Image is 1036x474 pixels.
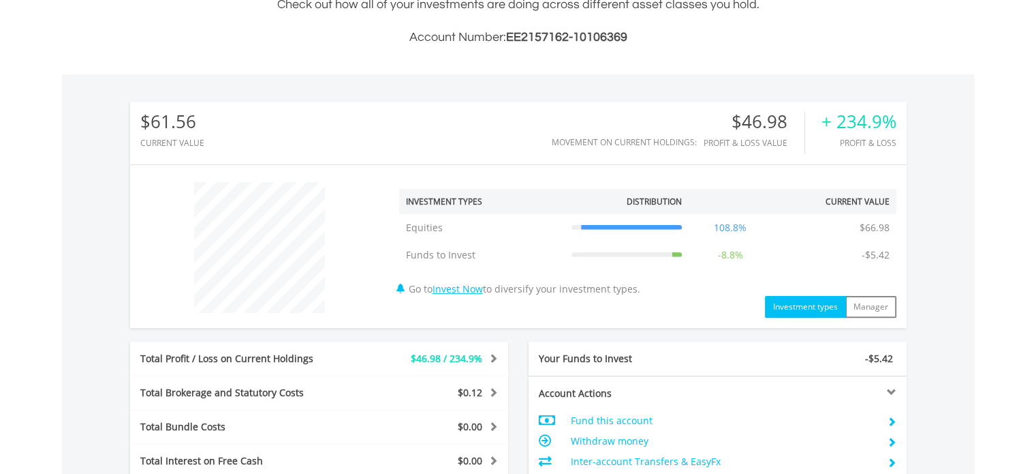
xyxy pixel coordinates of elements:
td: $66.98 [853,214,896,241]
th: Current Value [772,189,896,214]
a: Invest Now [433,282,483,295]
td: Withdraw money [570,431,876,451]
div: Total Bundle Costs [130,420,351,434]
span: $0.12 [458,386,482,399]
span: $0.00 [458,454,482,467]
td: Fund this account [570,411,876,431]
td: Inter-account Transfers & EasyFx [570,451,876,472]
div: Movement on Current Holdings: [552,138,697,147]
div: Profit & Loss [821,138,896,147]
span: $46.98 / 234.9% [411,352,482,365]
div: $61.56 [140,112,204,132]
button: Manager [845,296,896,318]
h3: Account Number: [130,28,907,47]
span: $0.00 [458,420,482,433]
td: -$5.42 [855,241,896,269]
div: Total Profit / Loss on Current Holdings [130,352,351,366]
td: Funds to Invest [399,241,565,269]
span: EE2157162-10106369 [506,31,627,44]
td: Equities [399,214,565,241]
div: Distribution [627,196,682,207]
td: 108.8% [689,214,772,241]
div: Account Actions [529,387,718,400]
div: + 234.9% [821,112,896,132]
div: Go to to diversify your investment types. [389,175,907,318]
div: CURRENT VALUE [140,138,204,147]
div: Your Funds to Invest [529,352,718,366]
div: Profit & Loss Value [704,138,804,147]
button: Investment types [765,296,846,318]
div: Total Brokerage and Statutory Costs [130,386,351,400]
td: -8.8% [689,241,772,269]
th: Investment Types [399,189,565,214]
div: Total Interest on Free Cash [130,454,351,468]
div: $46.98 [704,112,804,132]
span: -$5.42 [865,352,893,365]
